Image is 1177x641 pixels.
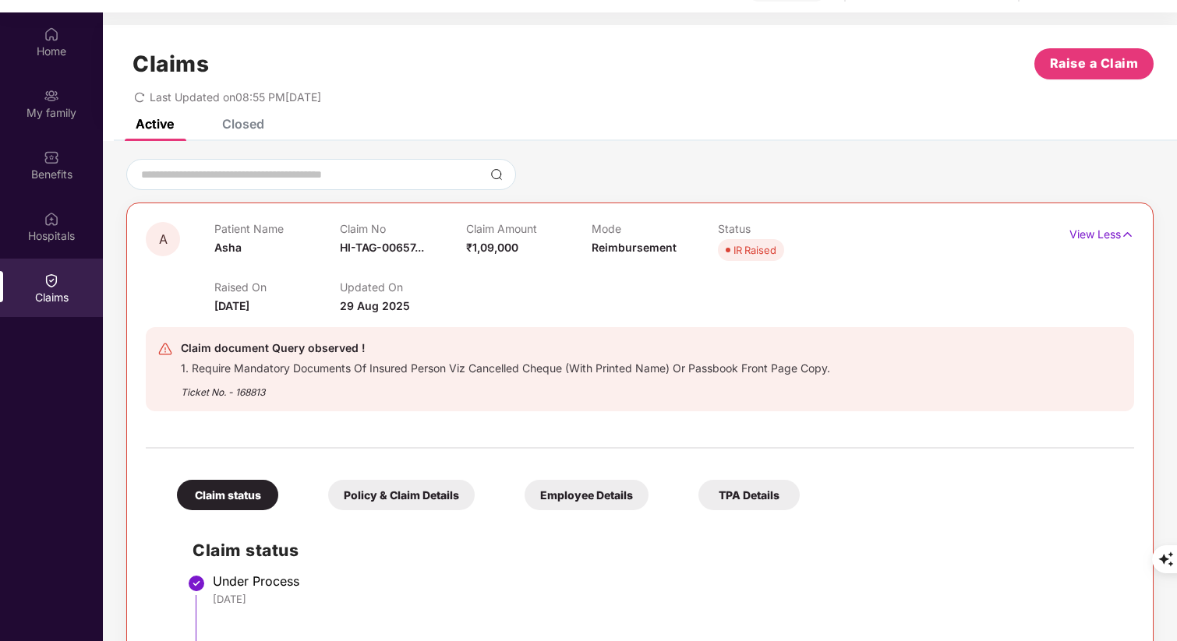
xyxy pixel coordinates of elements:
span: [DATE] [214,299,249,312]
div: Claim document Query observed ! [181,339,830,357]
p: Raised On [214,280,340,294]
h1: Claims [133,51,209,77]
img: svg+xml;base64,PHN2ZyB3aWR0aD0iMjAiIGhlaWdodD0iMjAiIHZpZXdCb3g9IjAgMCAyMCAyMCIgZmlsbD0ibm9uZSIgeG... [44,88,59,104]
img: svg+xml;base64,PHN2ZyBpZD0iSG9zcGl0YWxzIiB4bWxucz0iaHR0cDovL3d3dy53My5vcmcvMjAwMC9zdmciIHdpZHRoPS... [44,211,59,227]
span: Reimbursement [592,241,677,254]
img: svg+xml;base64,PHN2ZyBpZD0iSG9tZSIgeG1sbnM9Imh0dHA6Ly93d3cudzMub3JnLzIwMDAvc3ZnIiB3aWR0aD0iMjAiIG... [44,26,59,42]
div: Employee Details [525,480,649,510]
img: svg+xml;base64,PHN2ZyB4bWxucz0iaHR0cDovL3d3dy53My5vcmcvMjAwMC9zdmciIHdpZHRoPSIyNCIgaGVpZ2h0PSIyNC... [157,341,173,357]
span: A [159,233,168,246]
p: Claim No [340,222,465,235]
p: Mode [592,222,717,235]
span: Last Updated on 08:55 PM[DATE] [150,90,321,104]
div: TPA Details [698,480,800,510]
button: Raise a Claim [1034,48,1154,79]
span: ₹1,09,000 [466,241,518,254]
div: Under Process [213,573,1119,589]
h2: Claim status [193,537,1119,563]
p: Updated On [340,280,465,294]
div: Claim status [177,480,278,510]
div: Closed [222,116,264,132]
div: Active [136,116,174,132]
div: 1. Require Mandatory Documents Of Insured Person Viz Cancelled Cheque (With Printed Name) Or Pass... [181,357,830,375]
div: Ticket No. - 168813 [181,375,830,400]
img: svg+xml;base64,PHN2ZyBpZD0iQ2xhaW0iIHhtbG5zPSJodHRwOi8vd3d3LnczLm9yZy8yMDAwL3N2ZyIgd2lkdGg9IjIwIi... [44,273,59,288]
div: [DATE] [213,592,1119,606]
img: svg+xml;base64,PHN2ZyB4bWxucz0iaHR0cDovL3d3dy53My5vcmcvMjAwMC9zdmciIHdpZHRoPSIxNyIgaGVpZ2h0PSIxNy... [1121,226,1134,243]
p: Patient Name [214,222,340,235]
img: svg+xml;base64,PHN2ZyBpZD0iQmVuZWZpdHMiIHhtbG5zPSJodHRwOi8vd3d3LnczLm9yZy8yMDAwL3N2ZyIgd2lkdGg9Ij... [44,150,59,165]
span: redo [134,90,145,104]
p: Status [718,222,843,235]
span: 29 Aug 2025 [340,299,410,312]
p: View Less [1069,222,1134,243]
img: svg+xml;base64,PHN2ZyBpZD0iU3RlcC1Eb25lLTMyeDMyIiB4bWxucz0iaHR0cDovL3d3dy53My5vcmcvMjAwMC9zdmciIH... [187,574,206,593]
p: Claim Amount [466,222,592,235]
div: IR Raised [733,242,776,258]
img: svg+xml;base64,PHN2ZyBpZD0iU2VhcmNoLTMyeDMyIiB4bWxucz0iaHR0cDovL3d3dy53My5vcmcvMjAwMC9zdmciIHdpZH... [490,168,503,181]
div: Policy & Claim Details [328,480,475,510]
span: Asha [214,241,242,254]
span: HI-TAG-00657... [340,241,424,254]
span: Raise a Claim [1050,54,1139,73]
